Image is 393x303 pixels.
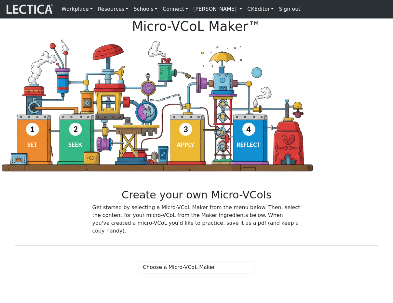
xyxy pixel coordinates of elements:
[160,3,191,16] a: Connect
[276,3,303,16] a: Sign out
[92,204,301,235] p: Get started by selecting a Micro-VCoL Maker from the menu below. Then, select the content for you...
[131,3,160,16] a: Schools
[59,3,95,16] a: Workplace
[92,189,301,201] h2: Create your own Micro-VCols
[95,3,131,16] a: Resources
[5,3,54,15] img: lecticalive
[245,3,276,16] a: CKEditor
[191,3,245,16] a: [PERSON_NAME]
